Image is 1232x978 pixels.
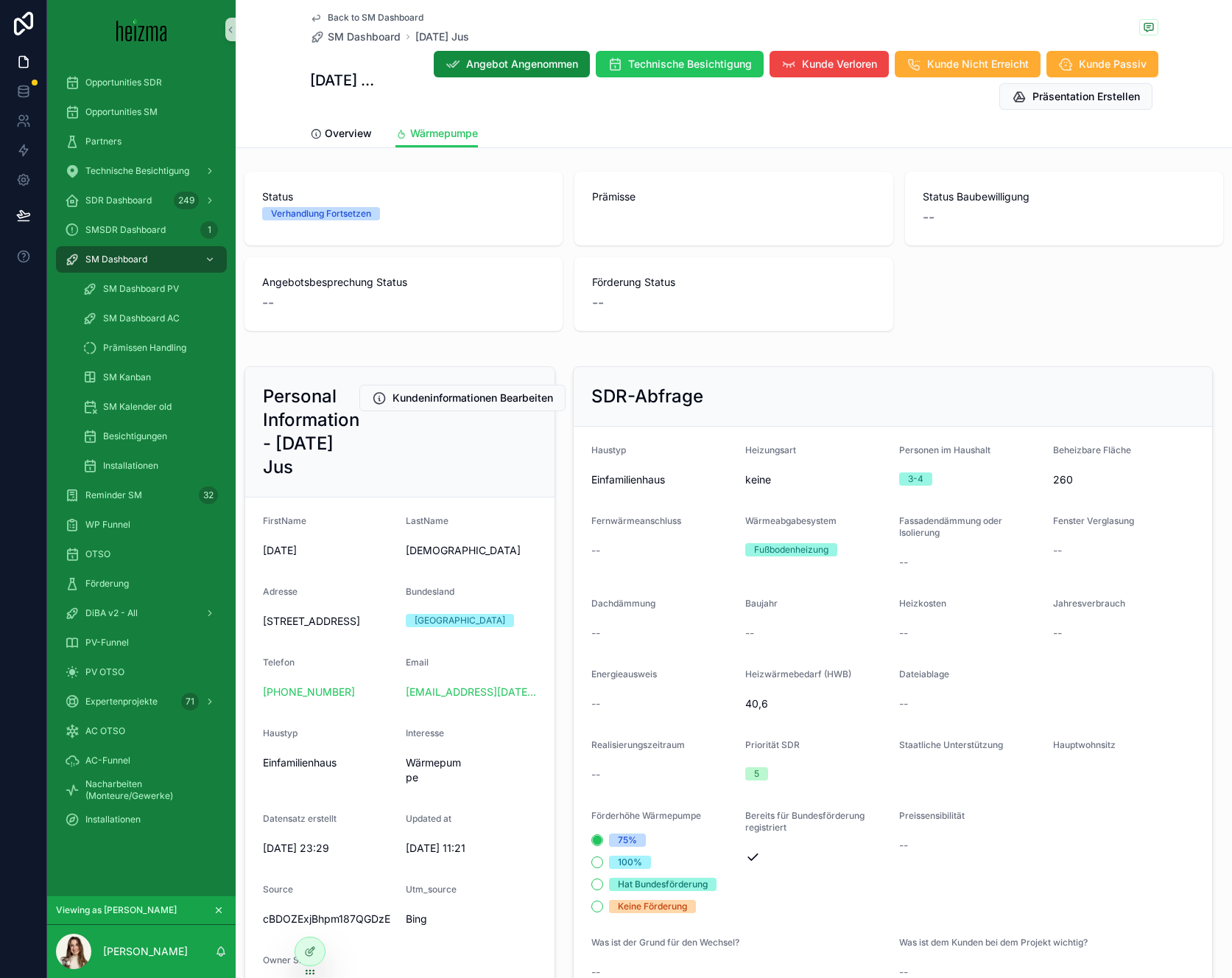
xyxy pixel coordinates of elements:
[56,217,227,243] a: SMSDR Dashboard1
[56,688,227,715] a: Expertenprojekte71
[74,364,227,391] a: SM Kanban
[770,51,889,77] button: Kunde Verloren
[899,555,908,570] span: --
[745,598,778,609] span: Baujahr
[56,482,227,509] a: Reminder SM32
[406,685,537,699] a: [EMAIL_ADDRESS][DATE][DOMAIN_NAME]
[899,626,908,640] span: --
[328,29,401,44] span: SM Dashboard
[1046,51,1158,77] button: Kunde Passiv
[85,106,158,118] span: Opportunities SM
[174,192,199,209] div: 249
[85,136,122,147] span: Partners
[999,83,1152,110] button: Präsentation Erstellen
[56,806,227,833] a: Installationen
[74,335,227,361] a: Prämissen Handling
[85,666,124,678] span: PV OTSO
[899,810,965,821] span: Preissensibilität
[591,668,657,680] span: Energieausweis
[899,668,949,680] span: Dateiablage
[1053,739,1116,750] span: Hauptwohnsitz
[1053,626,1062,640] span: --
[618,856,642,869] div: 100%
[263,813,337,824] span: Datensatz erstellt
[591,810,701,821] span: Förderhöhe Wärmepumpe
[85,254,147,265] span: SM Dashboard
[466,57,578,71] span: Angebot Angenommen
[263,657,295,668] span: Telefon
[56,187,227,214] a: SDR Dashboard249
[263,586,298,597] span: Adresse
[393,391,553,405] span: Kundeninformationen Bearbeiten
[74,276,227,302] a: SM Dashboard PV
[745,739,800,750] span: Priorität SDR
[328,12,423,24] span: Back to SM Dashboard
[434,51,590,77] button: Angebot Angenommen
[596,51,764,77] button: Technische Besichtigung
[1053,472,1195,487] span: 260
[103,430,167,442] span: Besichtigungen
[56,511,227,538] a: WP Funnel
[406,515,448,526] span: LastName
[745,668,851,680] span: Heizwärmebedarf (HWB)
[591,385,703,408] h2: SDR-Abfrage
[262,275,545,290] span: Angebotsbesprechung Status
[591,515,681,526] span: Fernwärmeanschluss
[56,246,227,273] a: SM Dashboard
[591,767,600,782] span: --
[200,221,218,239] div: 1
[56,600,227,626] a: DiBA v2 - All
[1053,598,1125,609] span: Jahresverbrauch
[591,543,600,558] span: --
[745,810,865,833] span: Bereits für Bundesförderung registriert
[745,472,887,487] span: keine
[85,77,162,88] span: Opportunities SDR
[745,626,754,640] span: --
[899,444,990,455] span: Personen im Haushalt
[85,778,212,802] span: Nacharbeiten (Monteure/Gewerke)
[802,57,877,71] span: Kunde Verloren
[263,912,394,926] span: cBDOZExjBhpm187QGDzE
[262,189,545,204] span: Status
[199,486,218,504] div: 32
[406,755,465,785] span: Wärmepumpe
[85,548,110,560] span: OTSO
[406,543,537,558] span: [DEMOGRAPHIC_DATA]
[591,696,600,711] span: --
[628,57,752,71] span: Technische Besichtigung
[103,944,188,959] p: [PERSON_NAME]
[56,99,227,125] a: Opportunities SM
[325,126,372,141] span: Overview
[406,841,537,856] span: [DATE] 11:21
[56,69,227,96] a: Opportunities SDR
[895,51,1041,77] button: Kunde Nicht Erreicht
[1079,57,1147,71] span: Kunde Passiv
[592,189,875,204] span: Prämisse
[85,489,142,501] span: Reminder SM
[74,423,227,450] a: Besichtigungen
[85,637,129,649] span: PV-Funnel
[263,685,355,699] a: [PHONE_NUMBER]
[56,659,227,685] a: PV OTSO
[591,472,733,487] span: Einfamilienhaus
[1053,444,1131,455] span: Beheizbare Fläche
[899,838,908,853] span: --
[745,515,837,526] span: Wärmeabgabesystem
[263,385,359,479] h2: Personal Information - [DATE] Jus
[85,725,125,737] span: AC OTSO
[359,385,566,411] button: Kundeninformationen Bearbeiten
[56,541,227,567] a: OTSO
[103,312,180,324] span: SM Dashboard AC
[85,195,152,206] span: SDR Dashboard
[85,607,138,619] span: DiBA v2 - All
[754,543,828,556] div: Fußbodenheizung
[745,444,796,455] span: Heizungsart
[1053,515,1134,526] span: Fenster Verglasung
[406,586,454,597] span: Bundesland
[56,570,227,597] a: Förderung
[406,884,457,895] span: Utm_source
[899,937,1088,948] span: Was ist dem Kunden bei dem Projekt wichtig?
[406,912,537,926] span: Bing
[415,29,469,44] a: [DATE] Jus
[56,629,227,656] a: PV-Funnel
